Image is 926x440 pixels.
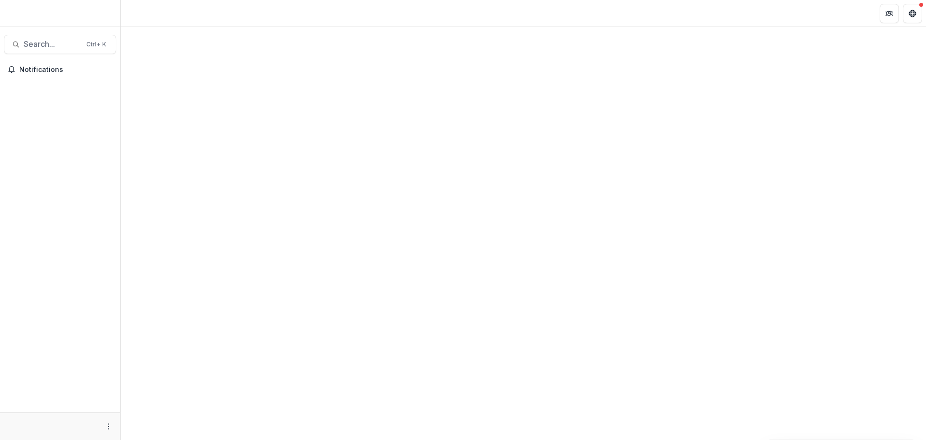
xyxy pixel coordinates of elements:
[124,6,165,20] nav: breadcrumb
[24,40,81,49] span: Search...
[84,39,108,50] div: Ctrl + K
[19,66,112,74] span: Notifications
[4,35,116,54] button: Search...
[4,62,116,77] button: Notifications
[903,4,922,23] button: Get Help
[880,4,899,23] button: Partners
[103,421,114,432] button: More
